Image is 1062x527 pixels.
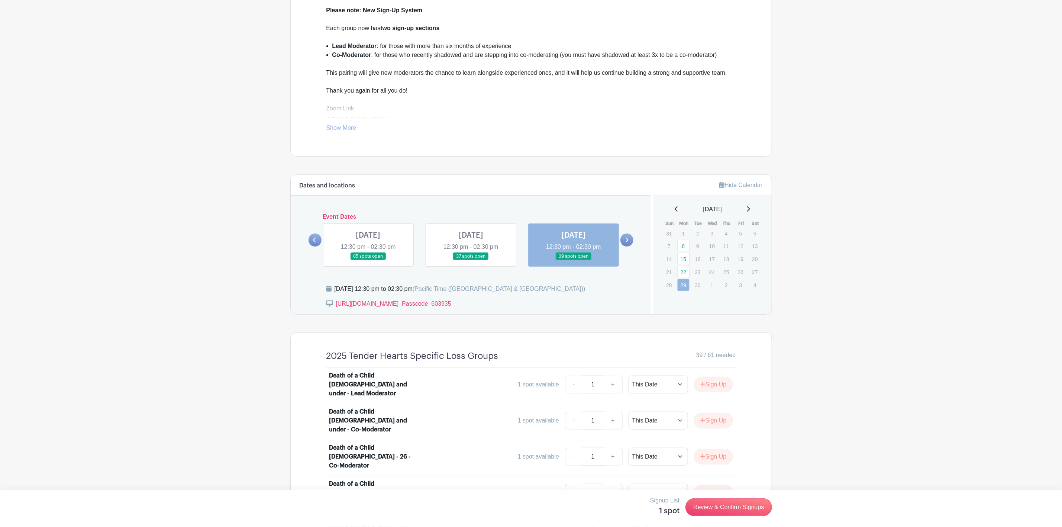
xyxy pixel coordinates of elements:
[604,412,622,430] a: +
[720,228,732,239] p: 4
[735,253,747,265] p: 19
[696,351,736,360] span: 39 / 61 needed
[749,279,761,291] p: 4
[604,484,622,502] a: +
[329,479,422,506] div: Death of a Child [DEMOGRAPHIC_DATA] - 26 - Lead Moderator
[380,25,439,31] strong: two sign-up sections
[691,279,704,291] p: 30
[335,285,585,293] div: [DATE] 12:30 pm to 02:30 pm
[332,52,371,58] strong: Co-Moderator
[650,507,680,515] h5: 1 spot
[720,266,732,278] p: 25
[518,488,559,497] div: 1 spot available
[691,220,706,227] th: Tue
[663,266,675,278] p: 21
[677,266,690,278] a: 22
[326,7,423,13] strong: Please note: New Sign-Up System
[565,412,582,430] a: -
[326,125,356,134] a: Show More
[650,496,680,505] p: Signup List
[329,407,422,434] div: Death of a Child [DEMOGRAPHIC_DATA] and under - Co-Moderator
[720,220,734,227] th: Thu
[518,380,559,389] div: 1 spot available
[322,213,621,221] h6: Event Dates
[706,279,718,291] p: 1
[694,485,733,501] button: Sign Up
[706,240,718,252] p: 10
[720,253,732,265] p: 18
[677,240,690,252] a: 8
[518,416,559,425] div: 1 spot available
[720,279,732,291] p: 2
[677,228,690,239] p: 1
[677,220,691,227] th: Mon
[706,266,718,278] p: 24
[604,448,622,466] a: +
[565,448,582,466] a: -
[300,182,355,189] h6: Dates and locations
[691,266,704,278] p: 23
[662,220,677,227] th: Sun
[749,253,761,265] p: 20
[326,68,736,131] div: This pairing will give new moderators the chance to learn alongside experienced ones, and it will...
[413,286,585,292] span: (Pacific Time ([GEOGRAPHIC_DATA] & [GEOGRAPHIC_DATA]))
[663,228,675,239] p: 31
[677,253,690,265] a: 15
[663,240,675,252] p: 7
[326,114,389,120] a: [URL][DOMAIN_NAME]
[604,376,622,393] a: +
[329,443,422,470] div: Death of a Child [DEMOGRAPHIC_DATA] - 26 - Co-Moderator
[734,220,749,227] th: Fri
[749,228,761,239] p: 6
[735,279,747,291] p: 3
[336,301,451,307] a: [URL][DOMAIN_NAME] Passcode 603935
[706,220,720,227] th: Wed
[691,253,704,265] p: 16
[685,498,772,516] a: Review & Confirm Signups
[735,266,747,278] p: 26
[663,253,675,265] p: 14
[748,220,763,227] th: Sat
[326,24,736,42] div: Each group now has
[677,279,690,291] a: 29
[720,240,732,252] p: 11
[749,266,761,278] p: 27
[719,182,762,188] a: Hide Calendar
[332,51,736,68] li: : for those who recently shadowed and are stepping into co-moderating (you must have shadowed at ...
[749,240,761,252] p: 13
[703,205,722,214] span: [DATE]
[565,376,582,393] a: -
[694,413,733,428] button: Sign Up
[663,279,675,291] p: 28
[694,449,733,465] button: Sign Up
[691,228,704,239] p: 2
[332,43,377,49] strong: Lead Moderator
[518,452,559,461] div: 1 spot available
[706,253,718,265] p: 17
[735,240,747,252] p: 12
[332,42,736,51] li: : for those with more than six months of experience
[706,228,718,239] p: 3
[694,377,733,392] button: Sign Up
[326,351,498,361] h4: 2025 Tender Hearts Specific Loss Groups
[735,228,747,239] p: 5
[565,484,582,502] a: -
[691,240,704,252] p: 9
[329,371,422,398] div: Death of a Child [DEMOGRAPHIC_DATA] and under - Lead Moderator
